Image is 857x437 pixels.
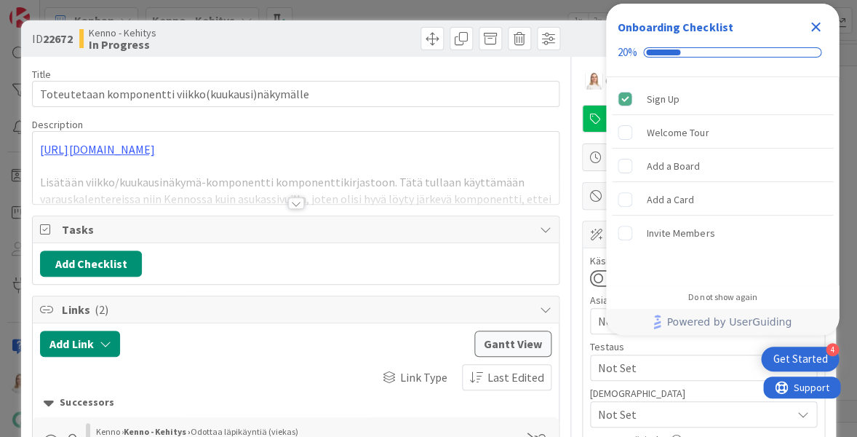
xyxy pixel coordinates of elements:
[647,90,679,108] div: Sign Up
[598,312,792,330] span: Not Set
[487,369,543,386] span: Last Edited
[606,309,839,335] div: Footer
[44,395,547,411] div: Successors
[605,72,638,90] span: Owner
[804,15,827,39] div: Close Checklist
[474,331,551,357] button: Gantt View
[647,157,700,175] div: Add a Board
[40,251,142,277] button: Add Checklist
[62,301,532,318] span: Links
[773,352,827,366] div: Get Started
[32,81,559,107] input: type card name here...
[462,364,551,390] button: Last Edited
[32,118,82,131] span: Description
[590,295,817,305] div: Asiakas
[612,184,833,216] div: Add a Card is incomplete.
[606,4,839,335] div: Checklist Container
[123,426,190,437] b: Kenno - Kehitys ›
[88,39,156,50] b: In Progress
[666,313,792,331] span: Powered by UserGuiding
[94,302,108,317] span: ( 2 )
[32,30,72,47] span: ID
[400,369,447,386] span: Link Type
[618,46,637,59] div: 20%
[647,224,714,242] div: Invite Members
[613,309,832,335] a: Powered by UserGuiding
[612,217,833,249] div: Invite Members is incomplete.
[761,347,839,371] div: Open Get Started checklist, remaining modules: 4
[647,124,709,141] div: Welcome Tour
[598,406,792,423] span: Not Set
[190,426,298,437] span: Odottaa läpikäyntiä (viekas)
[612,117,833,149] div: Welcome Tour is incomplete.
[43,31,72,46] b: 22672
[88,27,156,39] span: Kenno - Kehitys
[590,342,817,352] div: Testaus
[606,77,839,282] div: Checklist items
[612,83,833,115] div: Sign Up is complete.
[590,388,817,398] div: [DEMOGRAPHIC_DATA]
[585,72,602,90] img: SL
[826,343,839,356] div: 4
[40,331,120,357] button: Add Link
[612,150,833,182] div: Add a Board is incomplete.
[62,221,532,238] span: Tasks
[618,18,733,36] div: Onboarding Checklist
[40,142,154,157] a: [URL][DOMAIN_NAME]
[32,68,51,81] label: Title
[31,2,66,20] span: Support
[647,191,694,208] div: Add a Card
[618,46,827,59] div: Checklist progress: 20%
[598,359,792,377] span: Not Set
[95,426,123,437] span: Kenno ›
[688,291,757,303] div: Do not show again
[590,256,817,266] div: Käsitelty suunnittelussa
